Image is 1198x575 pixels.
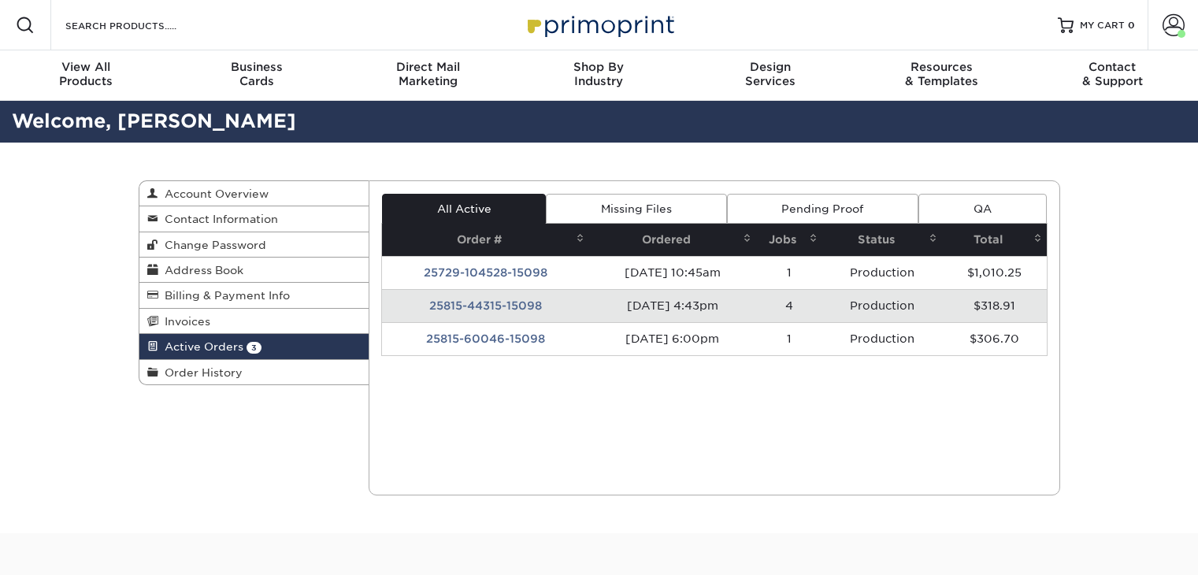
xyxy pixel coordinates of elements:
[158,264,243,276] span: Address Book
[756,224,823,256] th: Jobs
[822,224,942,256] th: Status
[514,50,684,101] a: Shop ByIndustry
[855,60,1026,88] div: & Templates
[589,224,755,256] th: Ordered
[855,60,1026,74] span: Resources
[343,60,514,88] div: Marketing
[514,60,684,74] span: Shop By
[139,206,369,232] a: Contact Information
[521,8,678,42] img: Primoprint
[727,194,918,224] a: Pending Proof
[1027,60,1198,74] span: Contact
[139,360,369,384] a: Order History
[171,50,342,101] a: BusinessCards
[139,309,369,334] a: Invoices
[684,60,855,88] div: Services
[756,289,823,322] td: 4
[158,239,266,251] span: Change Password
[64,16,217,35] input: SEARCH PRODUCTS.....
[589,256,755,289] td: [DATE] 10:45am
[158,213,278,225] span: Contact Information
[942,289,1046,322] td: $318.91
[822,256,942,289] td: Production
[684,50,855,101] a: DesignServices
[382,194,546,224] a: All Active
[158,289,290,302] span: Billing & Payment Info
[343,60,514,74] span: Direct Mail
[139,232,369,258] a: Change Password
[546,194,726,224] a: Missing Files
[756,256,823,289] td: 1
[158,340,243,353] span: Active Orders
[139,258,369,283] a: Address Book
[855,50,1026,101] a: Resources& Templates
[382,256,589,289] td: 25729-104528-15098
[1027,50,1198,101] a: Contact& Support
[139,181,369,206] a: Account Overview
[822,289,942,322] td: Production
[942,224,1046,256] th: Total
[1027,60,1198,88] div: & Support
[139,334,369,359] a: Active Orders 3
[684,60,855,74] span: Design
[918,194,1046,224] a: QA
[158,366,243,379] span: Order History
[589,322,755,355] td: [DATE] 6:00pm
[822,322,942,355] td: Production
[1080,19,1125,32] span: MY CART
[589,289,755,322] td: [DATE] 4:43pm
[942,256,1046,289] td: $1,010.25
[158,315,210,328] span: Invoices
[382,322,589,355] td: 25815-60046-15098
[382,289,589,322] td: 25815-44315-15098
[514,60,684,88] div: Industry
[756,322,823,355] td: 1
[382,224,589,256] th: Order #
[942,322,1046,355] td: $306.70
[158,187,269,200] span: Account Overview
[247,342,261,354] span: 3
[171,60,342,88] div: Cards
[1128,20,1135,31] span: 0
[343,50,514,101] a: Direct MailMarketing
[139,283,369,308] a: Billing & Payment Info
[171,60,342,74] span: Business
